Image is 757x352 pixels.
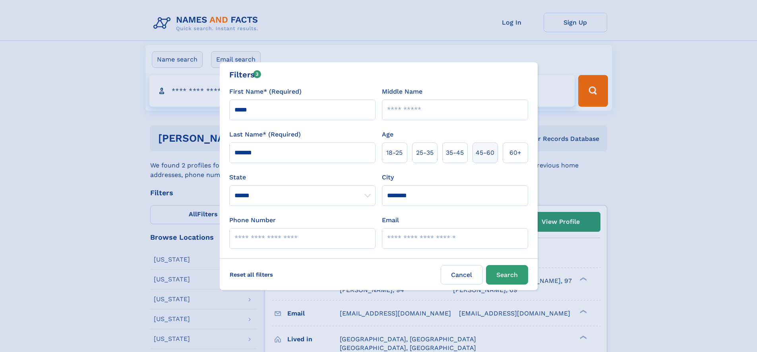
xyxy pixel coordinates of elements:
button: Search [486,265,528,285]
label: Age [382,130,393,139]
label: State [229,173,376,182]
label: Email [382,215,399,225]
label: First Name* (Required) [229,87,302,96]
span: 35‑45 [446,148,464,158]
span: 45‑60 [476,148,494,158]
label: Phone Number [229,215,276,225]
span: 60+ [509,148,521,158]
label: Middle Name [382,87,422,96]
label: Reset all filters [225,265,278,284]
span: 25‑35 [416,148,434,158]
span: 18‑25 [386,148,403,158]
label: City [382,173,394,182]
label: Cancel [441,265,483,285]
div: Filters [229,69,261,81]
label: Last Name* (Required) [229,130,301,139]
